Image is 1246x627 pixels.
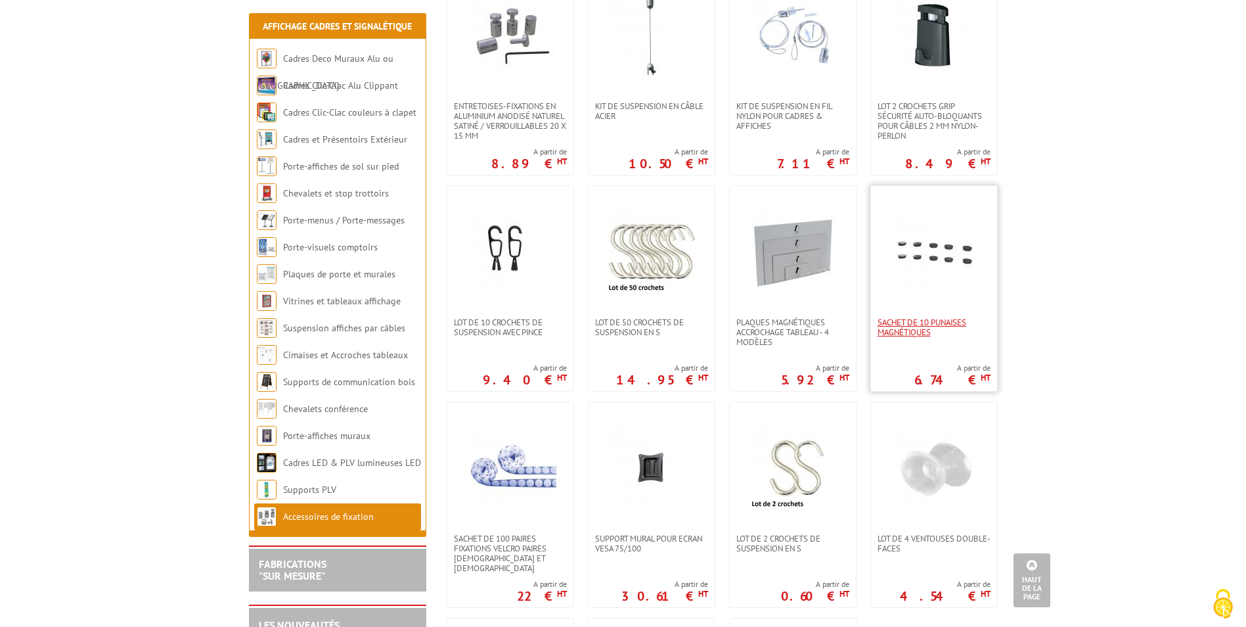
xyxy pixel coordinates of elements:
img: Sachet de 10 punaises magnétiques [888,206,980,298]
img: Sachet de 100 paires fixations Velcro paires mâles et femelles [464,422,556,514]
img: Lot de 10 crochets de suspension avec pince [464,206,556,298]
span: Lot 2 crochets Grip sécurité auto-bloquants pour câbles 2 mm nylon-perlon [878,101,990,141]
span: A partir de [629,147,708,157]
img: Cadres LED & PLV lumineuses LED [257,453,277,473]
span: A partir de [900,579,990,590]
a: Entretoises-Fixations en aluminium anodisé naturel satiné / verrouillables 20 x 15 mm [447,101,573,141]
a: Cadres Deco Muraux Alu ou [GEOGRAPHIC_DATA] [257,53,393,91]
span: A partir de [905,147,990,157]
a: Supports PLV [283,484,336,496]
a: Lot de 50 crochets de suspension en S [589,317,715,337]
a: Cadres Clic-Clac couleurs à clapet [283,106,416,118]
sup: HT [698,372,708,383]
a: Kit de suspension en câble acier [589,101,715,121]
img: Accessoires de fixation [257,507,277,526]
span: A partir de [621,579,708,590]
a: Chevalets et stop trottoirs [283,187,389,199]
span: Lot de 10 crochets de suspension avec pince [454,317,567,337]
p: 8.89 € [491,160,567,168]
img: Cimaises et Accroches tableaux [257,345,277,365]
span: Lot de 4 ventouses double-faces [878,534,990,553]
span: A partir de [781,579,849,590]
p: 10.50 € [629,160,708,168]
sup: HT [839,156,849,167]
p: 14.95 € [616,376,708,384]
a: Sachet de 100 paires fixations Velcro paires [DEMOGRAPHIC_DATA] et [DEMOGRAPHIC_DATA] [447,534,573,573]
a: Lot de 2 crochets de suspension en S [730,534,856,553]
img: Cadres et Présentoirs Extérieur [257,129,277,149]
sup: HT [839,588,849,599]
span: A partir de [517,579,567,590]
a: Porte-visuels comptoirs [283,241,378,253]
img: Lot de 50 crochets de suspension en S [606,206,698,298]
span: A partir de [914,363,990,373]
span: Sachet de 100 paires fixations Velcro paires [DEMOGRAPHIC_DATA] et [DEMOGRAPHIC_DATA] [454,534,567,573]
span: Entretoises-Fixations en aluminium anodisé naturel satiné / verrouillables 20 x 15 mm [454,101,567,141]
a: Lot 2 crochets Grip sécurité auto-bloquants pour câbles 2 mm nylon-perlon [871,101,997,141]
sup: HT [557,588,567,599]
span: Kit de suspension en câble acier [595,101,708,121]
img: Porte-affiches de sol sur pied [257,156,277,176]
sup: HT [839,372,849,383]
a: Porte-affiches de sol sur pied [283,160,399,172]
span: Kit de suspension en fil nylon pour cadres & affiches [736,101,849,131]
a: Cadres et Présentoirs Extérieur [283,133,407,145]
img: Suspension affiches par câbles [257,318,277,338]
img: Cadres Clic-Clac couleurs à clapet [257,103,277,122]
a: Plaques magnétiques accrochage tableau - 4 modèles [730,317,856,347]
sup: HT [981,588,990,599]
a: Support mural pour Ecran VESA 75/100 [589,534,715,553]
span: A partir de [781,363,849,373]
img: Vitrines et tableaux affichage [257,291,277,311]
a: Cimaises et Accroches tableaux [283,349,408,361]
p: 4.54 € [900,592,990,600]
img: Supports de communication bois [257,372,277,392]
span: A partir de [616,363,708,373]
a: Lot de 4 ventouses double-faces [871,534,997,553]
a: Plaques de porte et murales [283,268,395,280]
a: Chevalets conférence [283,403,368,415]
img: Lot de 2 crochets de suspension en S [747,422,839,514]
a: Accessoires de fixation [283,511,374,522]
a: Vitrines et tableaux affichage [283,295,401,307]
p: 6.74 € [914,376,990,384]
p: 9.40 € [483,376,567,384]
a: Lot de 10 crochets de suspension avec pince [447,317,573,337]
sup: HT [557,156,567,167]
span: A partir de [491,147,567,157]
img: Porte-visuels comptoirs [257,237,277,257]
span: A partir de [777,147,849,157]
sup: HT [981,372,990,383]
img: Porte-affiches muraux [257,426,277,446]
p: 7.11 € [777,160,849,168]
img: Support mural pour Ecran VESA 75/100 [606,422,698,514]
img: Chevalets conférence [257,399,277,419]
img: Chevalets et stop trottoirs [257,183,277,203]
p: 0.60 € [781,592,849,600]
a: Haut de la page [1013,553,1050,607]
sup: HT [698,588,708,599]
a: Porte-menus / Porte-messages [283,214,405,226]
p: 22 € [517,592,567,600]
a: Sachet de 10 punaises magnétiques [871,317,997,337]
span: Sachet de 10 punaises magnétiques [878,317,990,337]
span: Support mural pour Ecran VESA 75/100 [595,534,708,553]
img: Porte-menus / Porte-messages [257,210,277,230]
img: Cadres Deco Muraux Alu ou Bois [257,49,277,68]
a: Porte-affiches muraux [283,430,370,442]
a: Cadres LED & PLV lumineuses LED [283,457,421,469]
a: Cadres Clic-Clac Alu Clippant [283,80,398,91]
img: Plaques magnétiques accrochage tableau - 4 modèles [747,206,839,298]
a: Kit de suspension en fil nylon pour cadres & affiches [730,101,856,131]
sup: HT [557,372,567,383]
a: Suspension affiches par câbles [283,322,405,334]
a: Affichage Cadres et Signalétique [263,20,412,32]
img: Cookies (fenêtre modale) [1207,588,1239,620]
p: 5.92 € [781,376,849,384]
p: 30.61 € [621,592,708,600]
img: Lot de 4 ventouses double-faces [888,422,980,514]
img: Supports PLV [257,480,277,499]
span: A partir de [483,363,567,373]
span: Lot de 2 crochets de suspension en S [736,534,849,553]
p: 8.49 € [905,160,990,168]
